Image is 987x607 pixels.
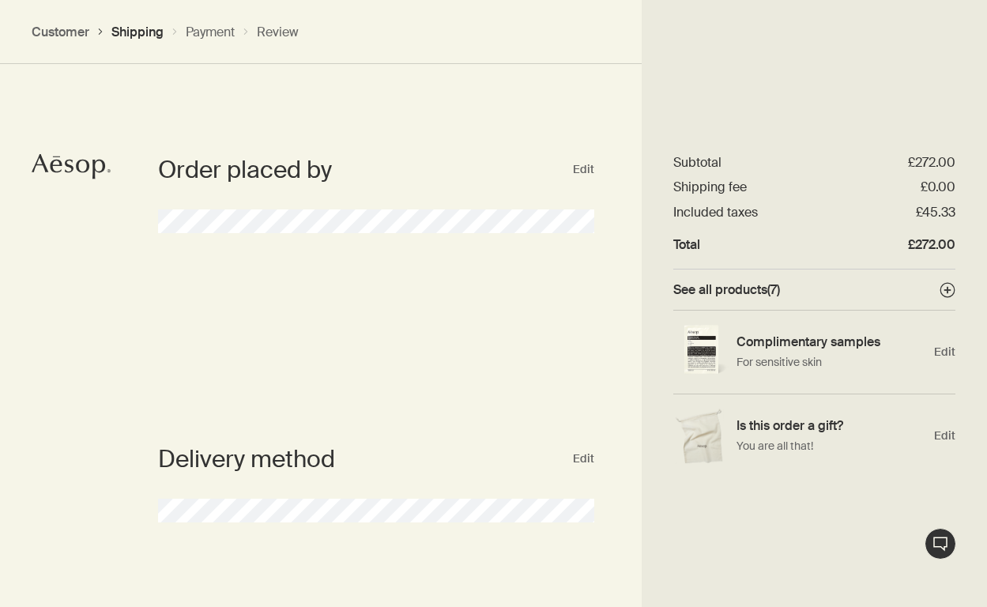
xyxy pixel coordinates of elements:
[158,443,571,475] h2: Delivery method
[934,345,955,360] span: Edit
[573,160,594,179] button: Edit
[673,311,955,394] div: Edit
[673,204,758,221] dt: Included taxes
[186,24,235,40] button: Payment
[257,24,299,40] button: Review
[673,236,700,253] dt: Total
[673,281,780,298] span: See all products ( 7 )
[916,204,955,221] dd: £45.33
[673,409,729,464] img: Gift wrap example
[32,24,89,40] button: Customer
[736,354,926,371] p: For sensitive skin
[673,154,721,171] dt: Subtotal
[934,428,955,443] span: Edit
[736,417,926,434] h4: Is this order a gift?
[673,325,729,379] img: Single sample sachet
[908,236,955,253] dd: £272.00
[736,334,926,350] h4: Complimentary samples
[158,154,571,186] h2: Order placed by
[908,154,955,171] dd: £272.00
[925,528,956,560] button: Live Assistance
[573,450,594,469] button: Edit
[111,24,164,40] button: Shipping
[673,179,747,195] dt: Shipping fee
[736,438,926,454] p: You are all that!
[921,179,955,195] dd: £0.00
[673,281,955,298] button: See all products(7)
[673,394,955,477] div: Edit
